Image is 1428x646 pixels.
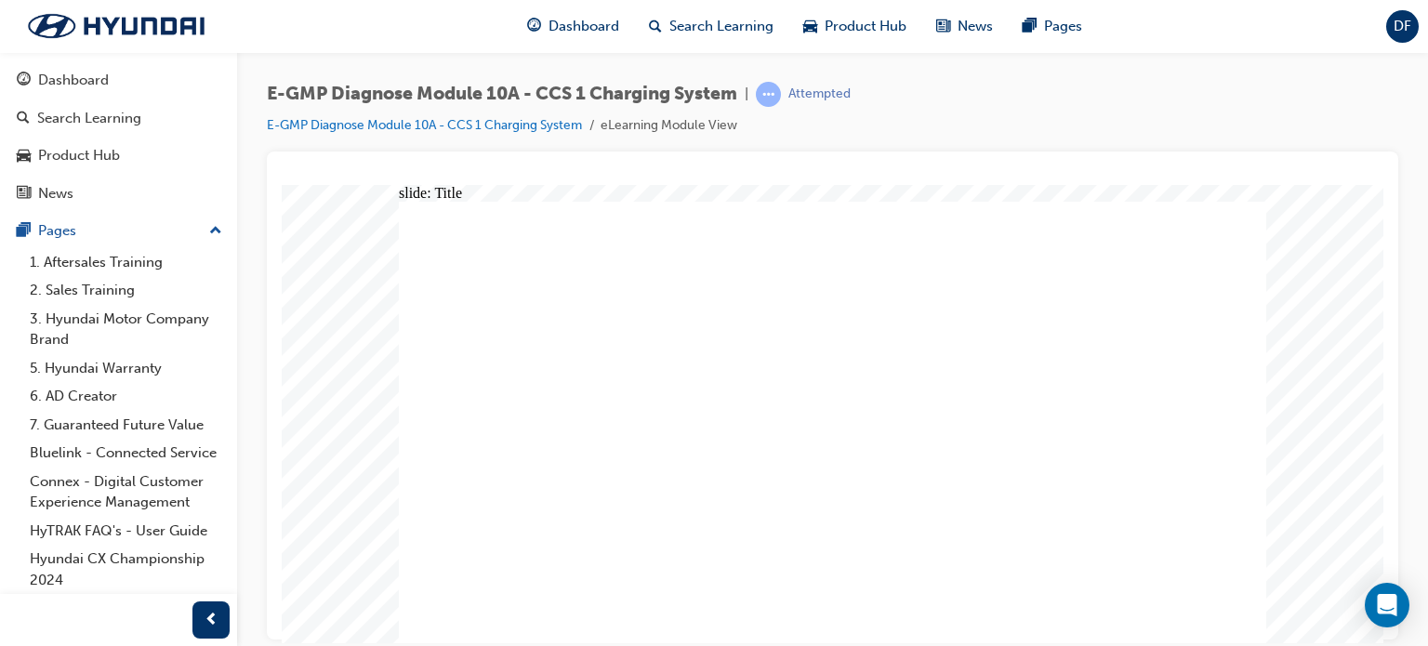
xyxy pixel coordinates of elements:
[17,223,31,240] span: pages-icon
[38,145,120,166] div: Product Hub
[17,73,31,89] span: guage-icon
[22,354,230,383] a: 5. Hyundai Warranty
[921,7,1008,46] a: news-iconNews
[22,517,230,546] a: HyTRAK FAQ's - User Guide
[22,545,230,594] a: Hyundai CX Championship 2024
[38,220,76,242] div: Pages
[7,63,230,98] a: Dashboard
[9,7,223,46] img: Trak
[7,138,230,173] a: Product Hub
[22,439,230,468] a: Bluelink - Connected Service
[7,214,230,248] button: Pages
[22,248,230,277] a: 1. Aftersales Training
[22,411,230,440] a: 7. Guaranteed Future Value
[22,468,230,517] a: Connex - Digital Customer Experience Management
[1008,7,1097,46] a: pages-iconPages
[7,101,230,136] a: Search Learning
[601,115,737,137] li: eLearning Module View
[649,15,662,38] span: search-icon
[37,108,141,129] div: Search Learning
[7,177,230,211] a: News
[1044,16,1082,37] span: Pages
[17,186,31,203] span: news-icon
[958,16,993,37] span: News
[7,59,230,214] button: DashboardSearch LearningProduct HubNews
[1365,583,1409,627] div: Open Intercom Messenger
[512,7,634,46] a: guage-iconDashboard
[1394,16,1411,37] span: DF
[1023,15,1037,38] span: pages-icon
[1386,10,1419,43] button: DF
[745,84,748,105] span: |
[788,7,921,46] a: car-iconProduct Hub
[22,276,230,305] a: 2. Sales Training
[634,7,788,46] a: search-iconSearch Learning
[527,15,541,38] span: guage-icon
[825,16,906,37] span: Product Hub
[22,305,230,354] a: 3. Hyundai Motor Company Brand
[803,15,817,38] span: car-icon
[38,70,109,91] div: Dashboard
[669,16,773,37] span: Search Learning
[205,609,218,632] span: prev-icon
[267,84,737,105] span: E-GMP Diagnose Module 10A - CCS 1 Charging System
[788,86,851,103] div: Attempted
[549,16,619,37] span: Dashboard
[936,15,950,38] span: news-icon
[22,382,230,411] a: 6. AD Creator
[17,148,31,165] span: car-icon
[756,82,781,107] span: learningRecordVerb_ATTEMPT-icon
[267,117,582,133] a: E-GMP Diagnose Module 10A - CCS 1 Charging System
[209,219,222,244] span: up-icon
[17,111,30,127] span: search-icon
[38,183,73,204] div: News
